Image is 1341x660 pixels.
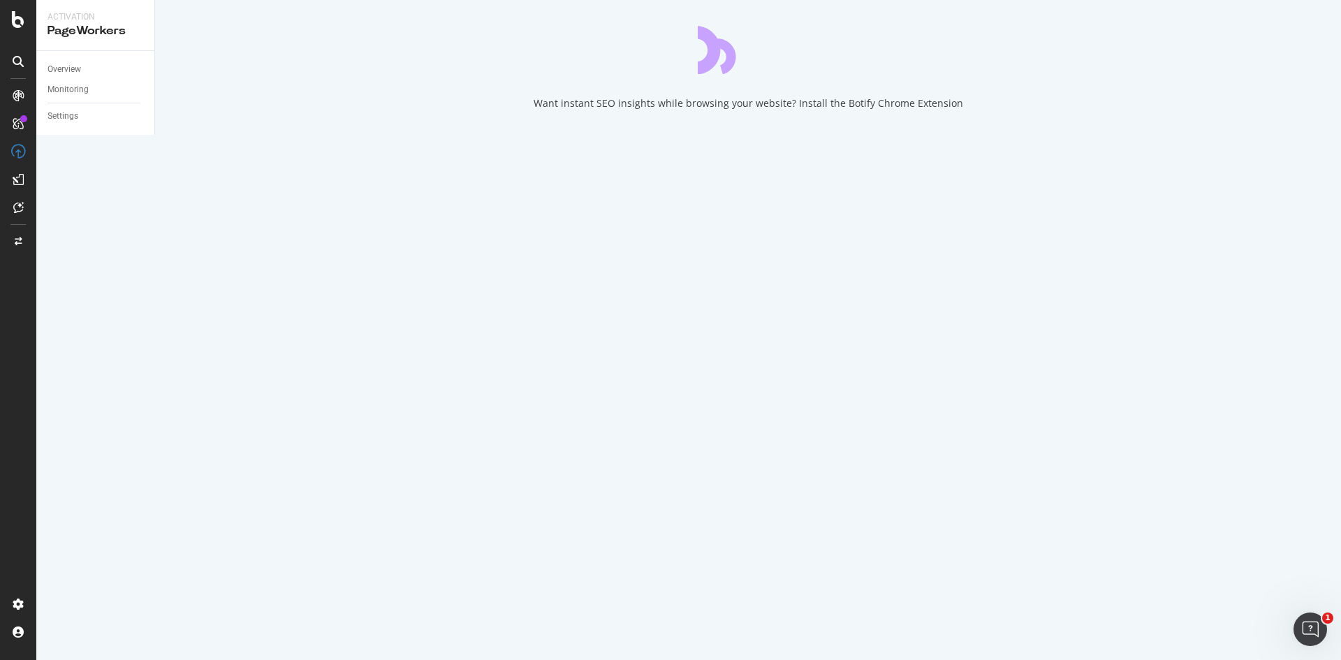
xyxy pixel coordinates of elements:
iframe: Intercom live chat [1294,613,1327,646]
div: Overview [47,62,81,77]
div: PageWorkers [47,23,143,39]
div: Activation [47,11,143,23]
a: Settings [47,109,145,124]
span: 1 [1322,613,1333,624]
div: Want instant SEO insights while browsing your website? Install the Botify Chrome Extension [534,96,963,110]
a: Monitoring [47,82,145,97]
a: Overview [47,62,145,77]
div: animation [698,24,798,74]
div: Settings [47,109,78,124]
div: Monitoring [47,82,89,97]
